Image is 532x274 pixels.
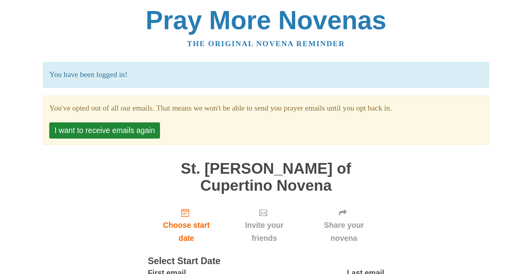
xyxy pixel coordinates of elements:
a: Choose start date [148,202,225,249]
h3: Select Start Date [148,256,384,266]
a: Pray More Novenas [146,6,387,35]
button: I want to receive emails again [49,122,160,139]
span: Invite your friends [233,219,296,245]
div: Click "Next" to confirm your start date first. [225,202,303,249]
h1: St. [PERSON_NAME] of Cupertino Novena [148,160,384,194]
span: Choose start date [156,219,217,245]
span: Share your novena [311,219,376,245]
div: Click "Next" to confirm your start date first. [303,202,384,249]
a: The original novena reminder [187,39,345,48]
section: You've opted out of all our emails. That means we won't be able to send you prayer emails until y... [49,102,482,115]
p: You have been logged in! [43,62,489,88]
